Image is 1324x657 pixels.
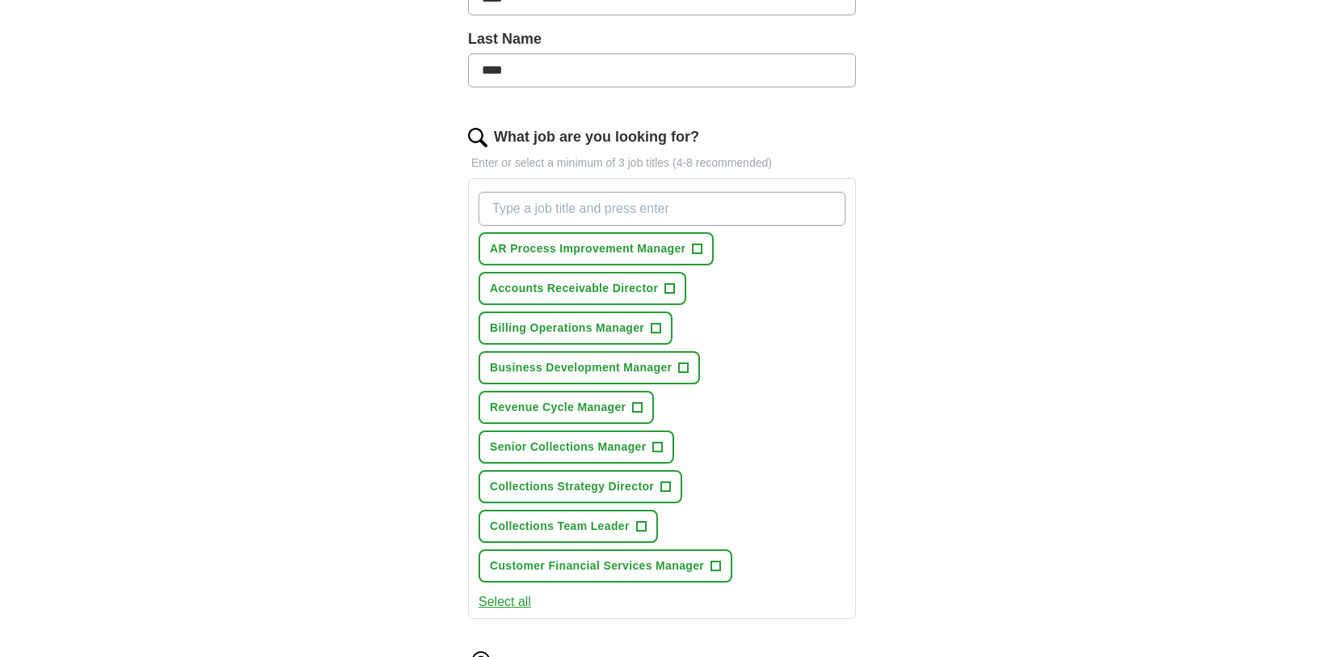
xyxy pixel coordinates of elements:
[490,439,646,456] span: Senior Collections Manager
[479,192,845,226] input: Type a job title and press enter
[490,280,658,297] span: Accounts Receivable Director
[490,518,630,535] span: Collections Team Leader
[479,351,700,384] button: Business Development Manager
[479,510,658,543] button: Collections Team Leader
[490,399,626,416] span: Revenue Cycle Manager
[490,557,704,574] span: Customer Financial Services Manager
[490,359,672,376] span: Business Development Manager
[490,240,685,257] span: AR Process Improvement Manager
[479,232,714,265] button: AR Process Improvement Manager
[494,126,699,148] label: What job are you looking for?
[490,320,644,337] span: Billing Operations Manager
[479,430,674,464] button: Senior Collections Manager
[479,592,531,612] button: Select all
[490,478,654,495] span: Collections Strategy Director
[468,28,856,50] label: Last Name
[468,128,487,147] img: search.png
[479,312,673,345] button: Billing Operations Manager
[479,549,732,583] button: Customer Financial Services Manager
[479,470,682,503] button: Collections Strategy Director
[468,155,856,172] p: Enter or select a minimum of 3 job titles (4-8 recommended)
[479,272,686,305] button: Accounts Receivable Director
[479,391,654,424] button: Revenue Cycle Manager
